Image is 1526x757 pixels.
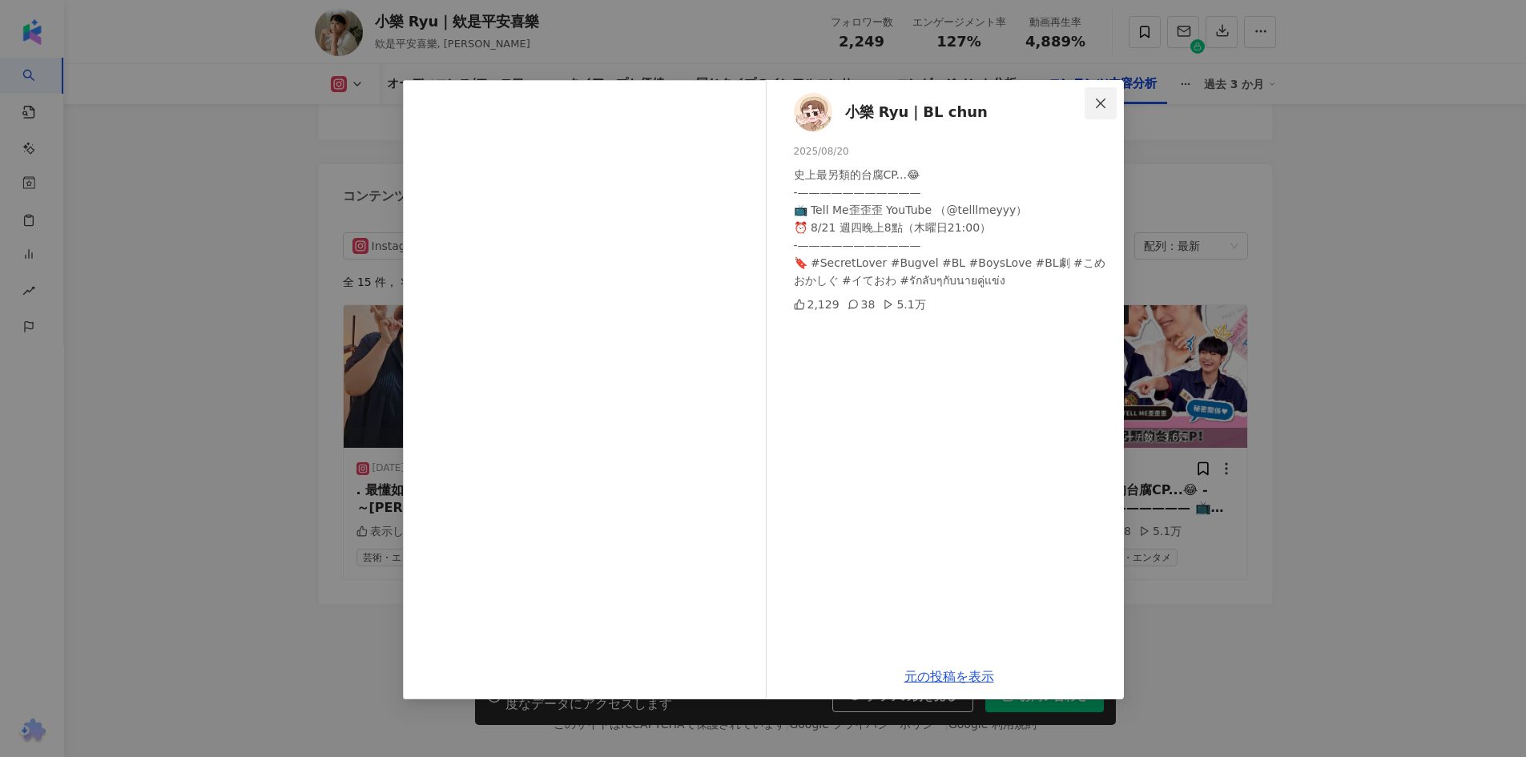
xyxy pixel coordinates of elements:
[883,296,925,313] div: 5.1万
[1085,87,1117,119] button: Close
[848,296,876,313] div: 38
[794,144,1111,159] div: 2025/08/20
[1094,97,1107,110] span: close
[794,93,1089,131] a: KOL Avatar小樂 Ryu｜BL chun
[794,296,840,313] div: 2,129
[845,101,988,123] span: 小樂 Ryu｜BL chun
[794,93,832,131] img: KOL Avatar
[904,669,994,684] a: 元の投稿を表示
[794,166,1111,289] div: 史上最另類的台腐CP...😂 -——————————— 📺 Tell Me歪歪歪 YouTube （@telllmeyyy） ⏰ 8/21 週四晚上8點（木曜日21:00） -—————————...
